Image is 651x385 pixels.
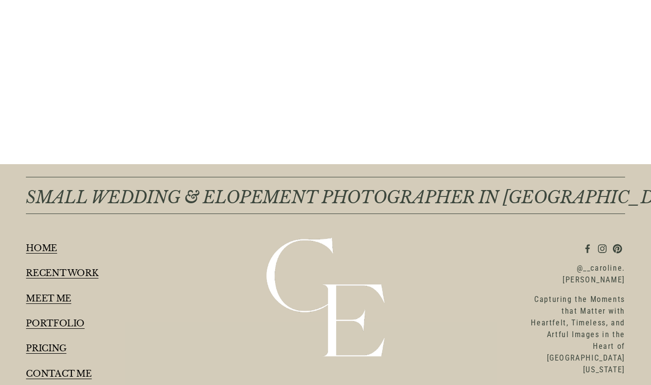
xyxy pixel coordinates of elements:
a: Ellis Illustrations [583,244,592,254]
a: Instagram [598,244,607,254]
a: CONTACT ME [26,369,91,379]
a: Pinterest [613,244,622,254]
a: HOME [26,244,57,253]
p: Capturing the Moments that Matter with Heartfelt, Timeless, and Artful Images in the Heart of [GE... [530,294,625,376]
a: PORTFOLIO [26,319,85,328]
a: RECENT WORK [26,269,98,278]
a: MEET ME [26,294,71,303]
a: PRICING [26,344,66,353]
p: @__caroline.[PERSON_NAME] [530,262,625,286]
